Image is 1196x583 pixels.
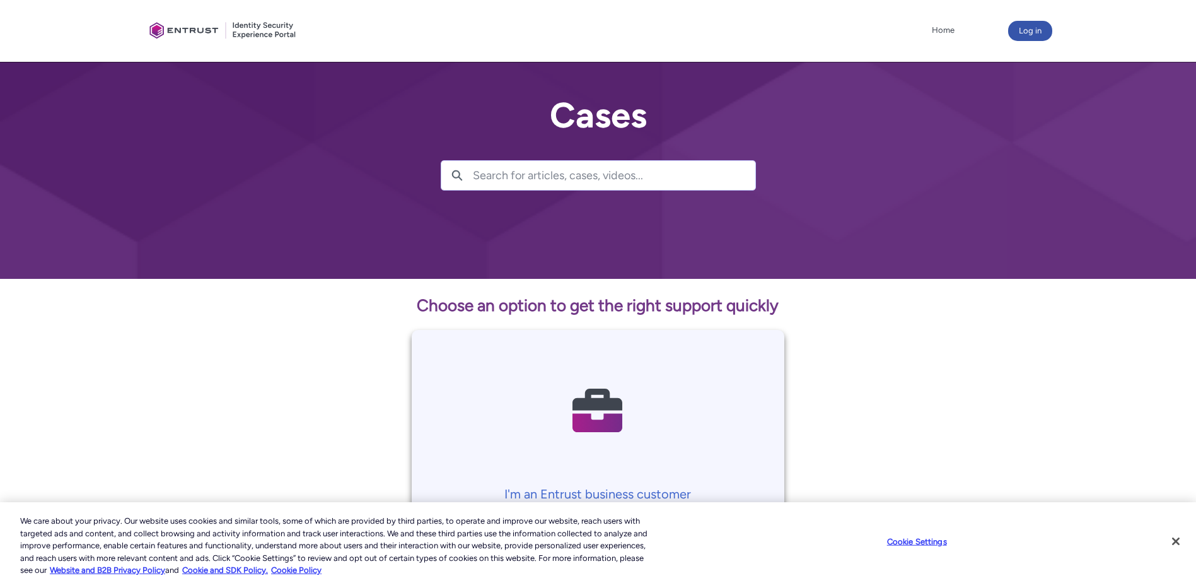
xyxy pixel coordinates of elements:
button: Search [441,161,473,190]
a: Home [929,21,958,40]
p: Choose an option to get the right support quickly [204,293,992,318]
img: Contact Support [538,343,658,478]
button: Cookie Settings [878,529,956,555]
p: I'm an Entrust business customer [418,485,778,503]
a: I'm an Entrust business customer [412,330,784,503]
a: Cookie and SDK Policy. [182,565,268,575]
button: Close [1162,527,1190,555]
a: Cookie Policy [271,565,322,575]
a: More information about our cookie policy., opens in a new tab [50,565,165,575]
h2: Cases [441,96,756,135]
input: Search for articles, cases, videos... [473,161,755,190]
div: We care about your privacy. Our website uses cookies and similar tools, some of which are provide... [20,515,658,577]
button: Log in [1008,21,1052,41]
